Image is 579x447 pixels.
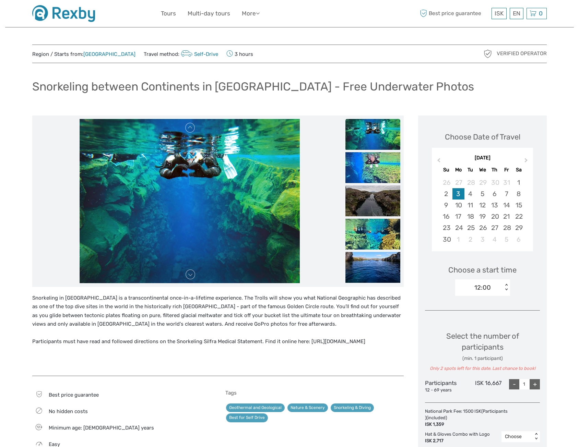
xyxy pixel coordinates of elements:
button: Previous Month [433,156,444,167]
div: Choose Friday, November 21st, 2025 [500,211,512,222]
div: Choose Date of Travel [445,132,520,142]
div: (min. 1 participant) [425,355,540,362]
div: Choose Tuesday, November 25th, 2025 [464,222,476,233]
p: Snorkeling in [GEOGRAPHIC_DATA] is a transcontinental once-in-a-lifetime experience. The Trolls w... [32,294,404,346]
span: 0 [538,10,544,17]
span: Verified Operator [497,50,547,57]
span: Minimum age: [DEMOGRAPHIC_DATA] years [49,425,154,431]
span: Best price guarantee [49,392,99,398]
span: Region / Starts from: [32,51,135,58]
div: Mo [452,165,464,174]
div: 12 - 69 years [425,387,463,394]
div: Choose Friday, November 14th, 2025 [500,200,512,211]
span: 12 [33,425,43,430]
span: Travel method: [144,49,218,59]
div: Choose Monday, December 1st, 2025 [452,234,464,245]
a: Tours [161,9,176,19]
div: Choose Monday, November 3rd, 2025 [452,188,464,200]
a: Geothermal and Geological [226,403,285,412]
div: National Park Fee: 1500 ISK (Participants ) (included) [425,408,511,428]
div: Choose Friday, November 7th, 2025 [500,188,512,200]
div: Sa [512,165,524,174]
div: Choose Wednesday, October 29th, 2025 [476,177,488,188]
div: Choose Tuesday, November 11th, 2025 [464,200,476,211]
img: 1863-c08d342a-737b-48be-8f5f-9b5986f4104f_logo_small.jpg [32,5,95,22]
div: Choose Sunday, November 2nd, 2025 [440,188,452,200]
div: Choose Wednesday, November 12th, 2025 [476,200,488,211]
img: b29f87f7b6b04ba09ae33d7a6888791c_slider_thumbnail.jpeg [345,152,400,183]
div: Choose Wednesday, November 5th, 2025 [476,188,488,200]
div: Choose Saturday, November 8th, 2025 [512,188,524,200]
div: Choose Thursday, November 27th, 2025 [488,222,500,233]
div: month 2025-11 [434,177,531,245]
div: Choose Tuesday, October 28th, 2025 [464,177,476,188]
div: Choose Saturday, November 1st, 2025 [512,177,524,188]
a: Best for Self Drive [226,413,268,422]
div: Choose Friday, October 31st, 2025 [500,177,512,188]
div: Only 2 spots left for this date. Last chance to book! [425,365,540,372]
div: Choose Monday, November 24th, 2025 [452,222,464,233]
div: Choose Monday, November 10th, 2025 [452,200,464,211]
div: Choose Friday, November 28th, 2025 [500,222,512,233]
div: Su [440,165,452,174]
div: [DATE] [432,155,533,162]
div: Fr [500,165,512,174]
div: Choose Thursday, November 13th, 2025 [488,200,500,211]
div: Choose Sunday, November 30th, 2025 [440,234,452,245]
div: Choose Thursday, December 4th, 2025 [488,234,500,245]
div: Choose Saturday, November 22nd, 2025 [512,211,524,222]
div: < > [533,433,539,440]
div: + [530,379,540,389]
img: verified_operator_grey_128.png [482,48,493,59]
a: [GEOGRAPHIC_DATA] [83,51,135,57]
div: Choose Thursday, October 30th, 2025 [488,177,500,188]
div: ISK 1,359 [425,421,508,428]
div: Choose Sunday, November 9th, 2025 [440,200,452,211]
img: 015dda8b2b1e4849a3e0dbf1c3240616_slider_thumbnail.jpeg [345,219,400,250]
div: Choose Sunday, November 23rd, 2025 [440,222,452,233]
div: Choose Saturday, December 6th, 2025 [512,234,524,245]
span: Choose a start time [448,265,517,275]
img: 784db651ae60436d9ee18a3aeba70e7b_slider_thumbnail.jpeg [345,252,400,283]
button: Next Month [521,156,532,167]
img: 4025e2a855994a03953698f081b64217_slider_thumbnail.jpeg [345,119,400,150]
div: Choose Wednesday, November 19th, 2025 [476,211,488,222]
img: d3b40e0a1dc4474ab9091fe43cc555a5_slider_thumbnail.jpeg [345,185,400,216]
span: No hidden costs [49,408,88,414]
a: Snorkeling & Diving [331,403,374,412]
a: Self-Drive [179,51,218,57]
div: Hat & Gloves Combo with Logo [425,431,493,444]
div: Choose Sunday, October 26th, 2025 [440,177,452,188]
span: Best price guarantee [418,8,490,19]
div: Choose Thursday, November 20th, 2025 [488,211,500,222]
div: Choose Tuesday, December 2nd, 2025 [464,234,476,245]
div: Tu [464,165,476,174]
div: Choose [505,433,529,440]
div: Choose Tuesday, November 18th, 2025 [464,211,476,222]
div: We [476,165,488,174]
div: Choose Monday, October 27th, 2025 [452,177,464,188]
img: 4025e2a855994a03953698f081b64217_main_slider.jpeg [80,119,300,283]
div: - [509,379,519,389]
div: Th [488,165,500,174]
a: Multi-day tours [188,9,230,19]
a: More [242,9,260,19]
div: Choose Saturday, November 29th, 2025 [512,222,524,233]
div: Choose Friday, December 5th, 2025 [500,234,512,245]
div: Choose Wednesday, December 3rd, 2025 [476,234,488,245]
div: 12:00 [474,283,491,292]
div: Choose Saturday, November 15th, 2025 [512,200,524,211]
div: EN [510,8,523,19]
div: Choose Monday, November 17th, 2025 [452,211,464,222]
div: Choose Thursday, November 6th, 2025 [488,188,500,200]
div: < > [503,284,509,291]
span: 3 hours [226,49,253,59]
div: Participants [425,379,463,394]
h5: Tags [225,390,404,396]
div: Select the number of participants [425,331,540,372]
div: Choose Sunday, November 16th, 2025 [440,211,452,222]
h1: Snorkeling between Continents in [GEOGRAPHIC_DATA] - Free Underwater Photos [32,80,474,94]
div: ISK 2,717 [425,438,490,444]
div: ISK 16,667 [463,379,502,394]
a: Nature & Scenery [287,403,328,412]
